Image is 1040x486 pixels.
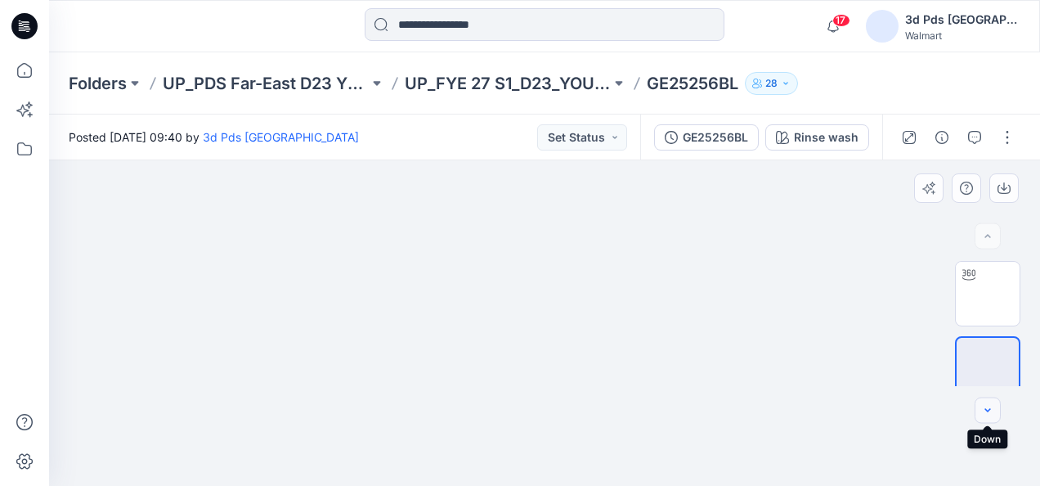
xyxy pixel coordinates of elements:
[832,14,850,27] span: 17
[745,72,798,95] button: 28
[905,10,1020,29] div: 3d Pds [GEOGRAPHIC_DATA]
[647,72,738,95] p: GE25256BL
[69,128,359,146] span: Posted [DATE] 09:40 by
[69,72,127,95] a: Folders
[866,10,899,43] img: avatar
[794,128,858,146] div: Rinse wash
[654,124,759,151] button: GE25256BL
[683,128,748,146] div: GE25256BL
[203,130,359,144] a: 3d Pds [GEOGRAPHIC_DATA]
[765,74,778,92] p: 28
[929,124,955,151] button: Details
[765,124,869,151] button: Rinse wash
[905,29,1020,42] div: Walmart
[405,72,611,95] a: UP_FYE 27 S1_D23_YOUNG MEN’S TOP PDS/[GEOGRAPHIC_DATA]
[163,72,369,95] a: UP_PDS Far-East D23 YM's Tops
